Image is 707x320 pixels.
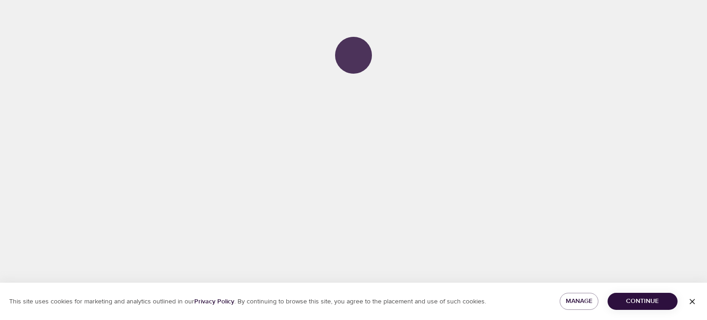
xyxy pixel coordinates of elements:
[615,296,670,307] span: Continue
[567,296,591,307] span: Manage
[194,297,234,306] a: Privacy Policy
[608,293,678,310] button: Continue
[560,293,598,310] button: Manage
